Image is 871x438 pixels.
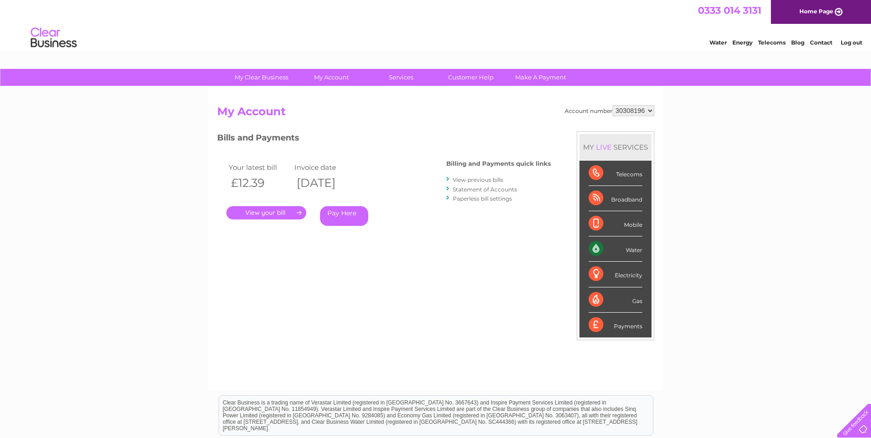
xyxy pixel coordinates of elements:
[224,69,299,86] a: My Clear Business
[589,262,642,287] div: Electricity
[292,174,358,192] th: [DATE]
[217,105,654,123] h2: My Account
[589,211,642,236] div: Mobile
[226,161,292,174] td: Your latest bill
[453,186,517,193] a: Statement of Accounts
[453,195,512,202] a: Paperless bill settings
[453,176,503,183] a: View previous bills
[320,206,368,226] a: Pay Here
[446,160,551,167] h4: Billing and Payments quick links
[589,186,642,211] div: Broadband
[226,174,292,192] th: £12.39
[698,5,761,16] a: 0333 014 3131
[732,39,753,46] a: Energy
[594,143,613,152] div: LIVE
[579,134,652,160] div: MY SERVICES
[219,5,653,45] div: Clear Business is a trading name of Verastar Limited (registered in [GEOGRAPHIC_DATA] No. 3667643...
[589,313,642,337] div: Payments
[293,69,369,86] a: My Account
[363,69,439,86] a: Services
[503,69,579,86] a: Make A Payment
[30,24,77,52] img: logo.png
[841,39,862,46] a: Log out
[589,236,642,262] div: Water
[589,287,642,313] div: Gas
[217,131,551,147] h3: Bills and Payments
[589,161,642,186] div: Telecoms
[810,39,832,46] a: Contact
[791,39,804,46] a: Blog
[292,161,358,174] td: Invoice date
[758,39,786,46] a: Telecoms
[226,206,306,219] a: .
[433,69,509,86] a: Customer Help
[565,105,654,116] div: Account number
[709,39,727,46] a: Water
